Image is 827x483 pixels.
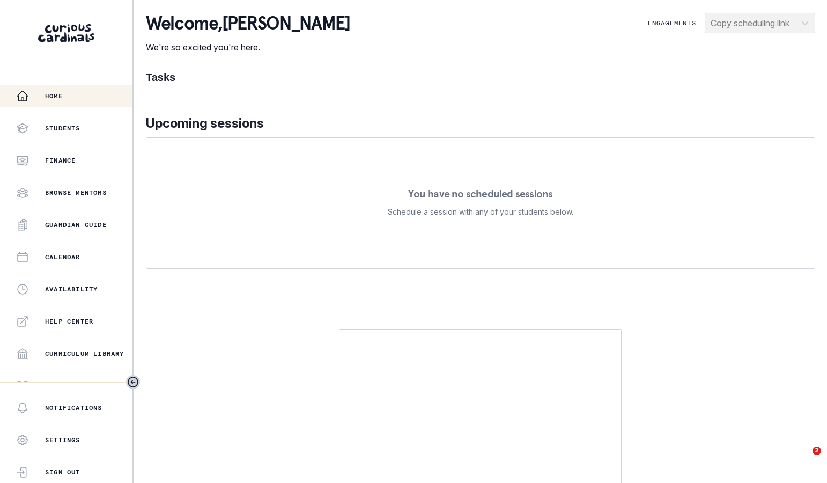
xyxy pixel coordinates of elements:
[146,41,350,54] p: We're so excited you're here.
[45,349,124,358] p: Curriculum Library
[146,71,815,84] h1: Tasks
[813,447,821,455] span: 2
[791,447,816,472] iframe: Intercom live chat
[45,404,102,412] p: Notifications
[648,19,700,27] p: Engagements:
[45,124,80,133] p: Students
[45,436,80,444] p: Settings
[38,24,94,42] img: Curious Cardinals Logo
[45,285,98,294] p: Availability
[146,114,815,133] p: Upcoming sessions
[45,468,80,477] p: Sign Out
[45,156,76,165] p: Finance
[388,206,573,218] p: Schedule a session with any of your students below.
[45,92,63,100] p: Home
[45,317,93,326] p: Help Center
[45,221,107,229] p: Guardian Guide
[146,13,350,34] p: Welcome , [PERSON_NAME]
[45,188,107,197] p: Browse Mentors
[45,253,80,261] p: Calendar
[126,375,140,389] button: Toggle sidebar
[45,382,111,390] p: Mentor Handbook
[408,188,552,199] p: You have no scheduled sessions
